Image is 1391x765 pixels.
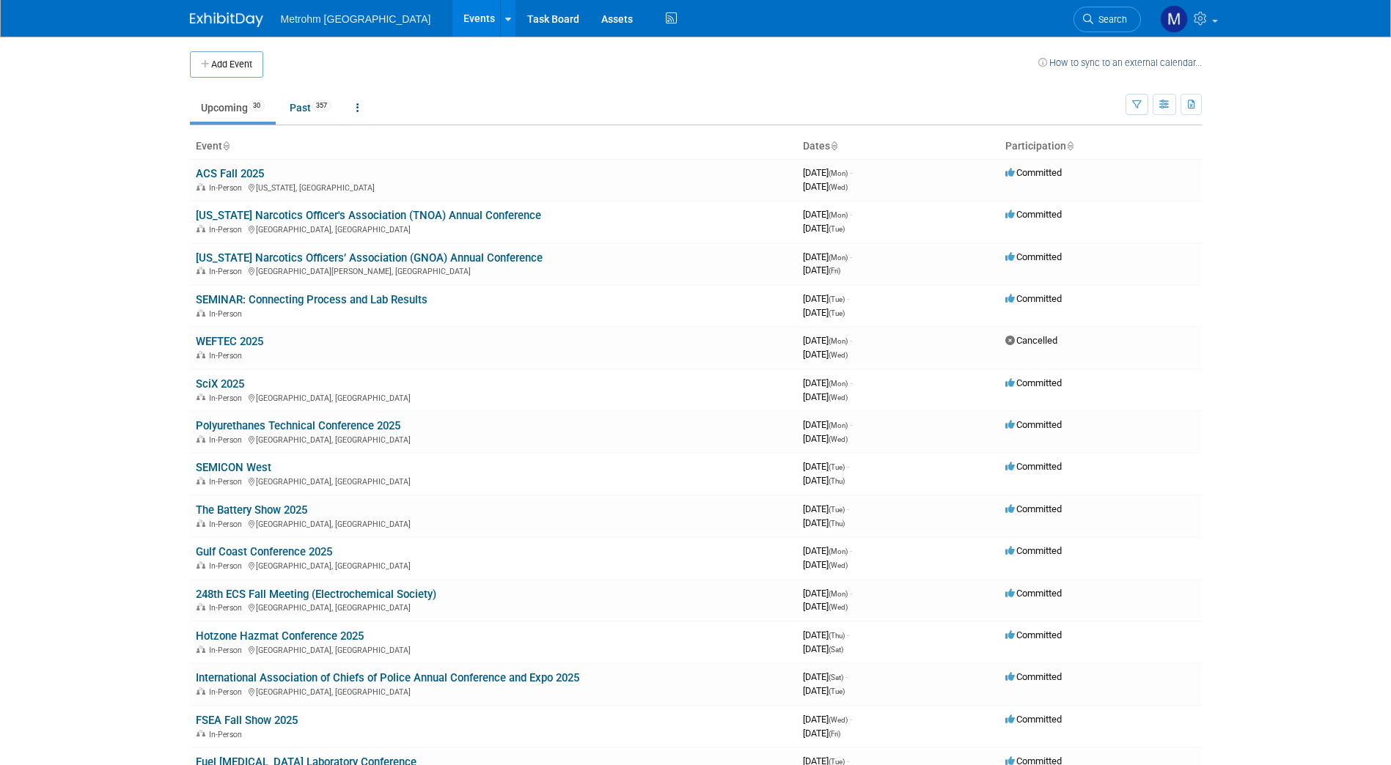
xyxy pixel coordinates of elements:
span: (Mon) [829,421,848,429]
img: In-Person Event [197,561,205,569]
img: Michelle Simoes [1160,5,1188,33]
a: SEMICON West [196,461,271,474]
img: In-Person Event [197,183,205,191]
span: (Wed) [829,393,848,402]
img: In-Person Event [197,435,205,443]
span: (Tue) [829,225,845,233]
span: (Tue) [829,506,845,514]
span: [DATE] [803,181,848,192]
span: (Thu) [829,477,845,485]
span: Committed [1005,167,1062,178]
button: Add Event [190,51,263,78]
a: International Association of Chiefs of Police Annual Conference and Expo 2025 [196,671,579,684]
span: (Tue) [829,295,845,303]
div: [GEOGRAPHIC_DATA][PERSON_NAME], [GEOGRAPHIC_DATA] [196,265,791,276]
span: - [850,377,852,388]
img: In-Person Event [197,687,205,695]
div: [GEOGRAPHIC_DATA], [GEOGRAPHIC_DATA] [196,601,791,613]
a: SEMINAR: Connecting Process and Lab Results [196,293,427,306]
a: Gulf Coast Conference 2025 [196,545,332,558]
span: In-Person [209,225,246,234]
span: Committed [1005,671,1062,682]
a: Upcoming30 [190,94,276,122]
div: [GEOGRAPHIC_DATA], [GEOGRAPHIC_DATA] [196,643,791,655]
span: (Wed) [829,603,848,611]
span: (Mon) [829,380,848,388]
th: Event [190,134,797,159]
span: (Sat) [829,646,843,654]
span: - [850,419,852,430]
span: (Wed) [829,351,848,359]
span: [DATE] [803,167,852,178]
div: [GEOGRAPHIC_DATA], [GEOGRAPHIC_DATA] [196,223,791,234]
span: In-Person [209,393,246,403]
a: Sort by Participation Type [1066,140,1073,152]
div: [GEOGRAPHIC_DATA], [GEOGRAPHIC_DATA] [196,517,791,529]
span: [DATE] [803,559,848,570]
span: In-Person [209,267,246,276]
a: SciX 2025 [196,377,244,391]
span: [DATE] [803,685,845,696]
img: In-Person Event [197,225,205,232]
span: [DATE] [803,601,848,612]
img: In-Person Event [197,351,205,358]
span: - [850,335,852,346]
div: [US_STATE], [GEOGRAPHIC_DATA] [196,181,791,193]
th: Dates [797,134,999,159]
span: [DATE] [803,643,843,654]
a: Hotzone Hazmat Conference 2025 [196,629,364,643]
span: (Wed) [829,716,848,724]
span: (Thu) [829,632,845,640]
span: [DATE] [803,293,849,304]
a: Polyurethanes Technical Conference 2025 [196,419,400,432]
span: In-Person [209,646,246,655]
span: - [847,629,849,640]
span: [DATE] [803,209,852,220]
span: - [850,167,852,178]
span: In-Person [209,520,246,529]
span: (Mon) [829,547,848,555]
span: Committed [1005,545,1062,556]
span: [DATE] [803,251,852,262]
img: In-Person Event [197,520,205,527]
span: Committed [1005,629,1062,640]
span: [DATE] [803,265,840,276]
span: In-Person [209,309,246,319]
span: Cancelled [1005,335,1057,346]
div: [GEOGRAPHIC_DATA], [GEOGRAPHIC_DATA] [196,559,791,571]
span: [DATE] [803,475,845,486]
span: In-Person [209,687,246,697]
span: Committed [1005,461,1062,472]
span: In-Person [209,603,246,613]
span: [DATE] [803,728,840,739]
span: [DATE] [803,433,848,444]
span: [DATE] [803,349,848,360]
span: [DATE] [803,307,845,318]
span: [DATE] [803,629,849,640]
span: Committed [1005,419,1062,430]
span: (Sat) [829,673,843,681]
span: [DATE] [803,223,845,234]
img: In-Person Event [197,730,205,737]
a: Past357 [279,94,342,122]
span: - [850,545,852,556]
a: [US_STATE] Narcotics Officer's Association (TNOA) Annual Conference [196,209,541,222]
span: (Mon) [829,337,848,345]
span: [DATE] [803,391,848,402]
span: [DATE] [803,503,849,514]
a: ACS Fall 2025 [196,167,264,180]
span: [DATE] [803,461,849,472]
span: - [847,461,849,472]
div: [GEOGRAPHIC_DATA], [GEOGRAPHIC_DATA] [196,433,791,445]
span: (Mon) [829,254,848,262]
span: (Thu) [829,520,845,528]
span: - [850,251,852,262]
span: [DATE] [803,419,852,430]
span: In-Person [209,561,246,571]
span: Committed [1005,251,1062,262]
span: In-Person [209,730,246,739]
img: In-Person Event [197,603,205,610]
span: Committed [1005,714,1062,725]
span: In-Person [209,351,246,361]
a: How to sync to an external calendar... [1038,57,1202,68]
